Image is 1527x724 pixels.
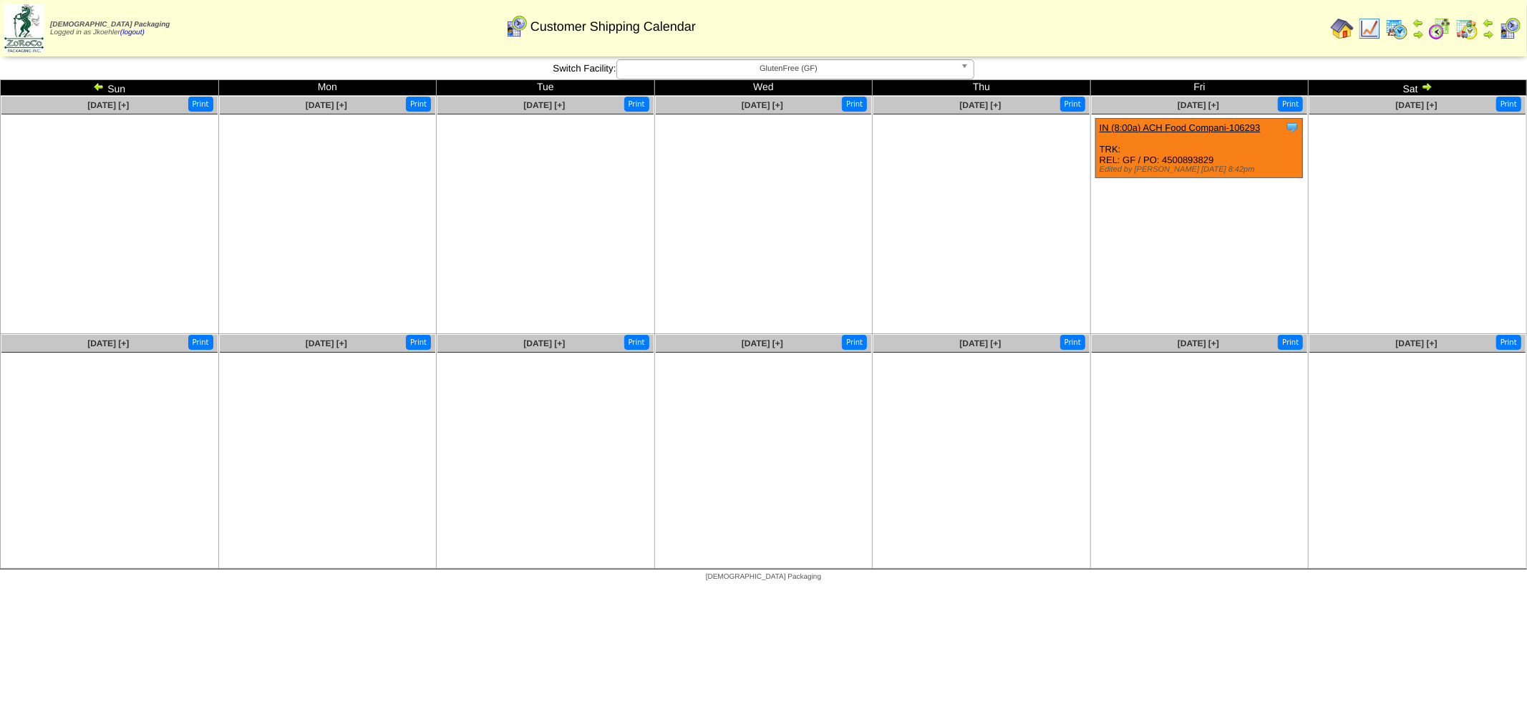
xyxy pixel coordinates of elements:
button: Print [624,97,649,112]
button: Print [624,335,649,350]
span: Logged in as Jkoehler [50,21,170,36]
button: Print [406,97,431,112]
a: [DATE] [+] [742,338,783,348]
button: Print [1060,97,1085,112]
img: arrowright.gif [1483,29,1494,40]
a: IN (8:00a) ACH Food Compani-106293 [1100,122,1261,133]
span: GlutenFree (GF) [623,60,955,77]
img: calendarinout.gif [1455,17,1478,40]
a: [DATE] [+] [742,100,783,110]
img: calendarcustomer.gif [1498,17,1521,40]
button: Print [188,335,213,350]
a: (logout) [120,29,145,36]
button: Print [188,97,213,112]
button: Print [1496,97,1521,112]
span: [DEMOGRAPHIC_DATA] Packaging [50,21,170,29]
td: Wed [654,80,873,96]
img: calendarblend.gif [1428,17,1451,40]
td: Fri [1090,80,1309,96]
span: Customer Shipping Calendar [530,19,696,34]
td: Sat [1309,80,1527,96]
a: [DATE] [+] [87,100,129,110]
td: Mon [218,80,437,96]
a: [DATE] [+] [1178,100,1219,110]
img: zoroco-logo-small.webp [4,4,44,52]
button: Print [406,335,431,350]
img: line_graph.gif [1358,17,1381,40]
div: Edited by [PERSON_NAME] [DATE] 8:42pm [1100,165,1303,174]
td: Sun [1,80,219,96]
button: Print [1060,335,1085,350]
button: Print [1278,97,1303,112]
img: arrowleft.gif [1483,17,1494,29]
a: [DATE] [+] [306,338,347,348]
img: Tooltip [1285,120,1299,134]
a: [DATE] [+] [1396,100,1438,110]
span: [DEMOGRAPHIC_DATA] Packaging [706,573,821,581]
button: Print [1278,335,1303,350]
a: [DATE] [+] [1396,338,1438,348]
img: arrowleft.gif [1412,17,1424,29]
a: [DATE] [+] [523,338,565,348]
img: arrowright.gif [1412,29,1424,40]
img: calendarcustomer.gif [505,15,528,38]
img: home.gif [1331,17,1354,40]
a: [DATE] [+] [959,100,1001,110]
a: [DATE] [+] [959,338,1001,348]
img: arrowleft.gif [93,81,105,92]
img: arrowright.gif [1421,81,1433,92]
button: Print [842,97,867,112]
a: [DATE] [+] [87,338,129,348]
a: [DATE] [+] [1178,338,1219,348]
a: [DATE] [+] [523,100,565,110]
a: [DATE] [+] [306,100,347,110]
button: Print [1496,335,1521,350]
div: TRK: REL: GF / PO: 4500893829 [1095,119,1303,178]
td: Tue [437,80,655,96]
img: calendarprod.gif [1385,17,1408,40]
td: Thu [873,80,1091,96]
button: Print [842,335,867,350]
